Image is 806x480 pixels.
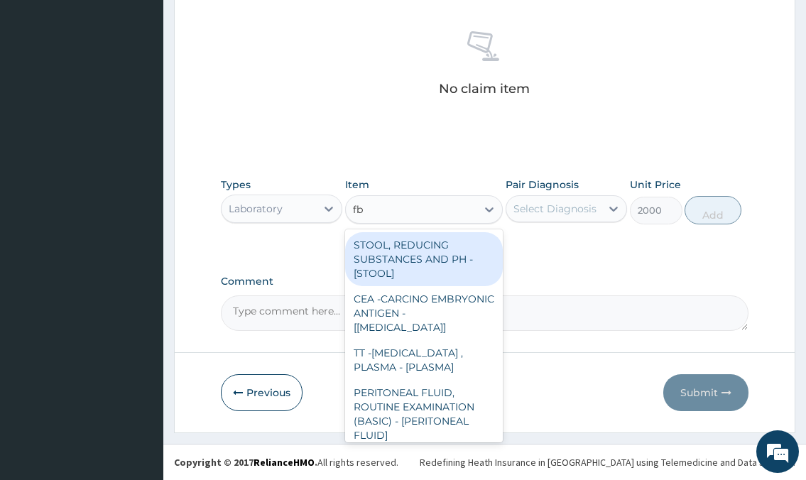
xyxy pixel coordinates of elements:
div: Redefining Heath Insurance in [GEOGRAPHIC_DATA] using Telemedicine and Data Science! [420,455,795,469]
div: CEA -CARCINO EMBRYONIC ANTIGEN - [[MEDICAL_DATA]] [345,286,503,340]
div: PERITONEAL FLUID, ROUTINE EXAMINATION (BASIC) - [PERITONEAL FLUID] [345,380,503,448]
span: We're online! [82,148,196,291]
div: Chat with us now [74,80,239,98]
p: No claim item [439,82,530,96]
button: Previous [221,374,303,411]
label: Types [221,179,251,191]
label: Comment [221,276,748,288]
label: Unit Price [630,178,681,192]
div: Select Diagnosis [513,202,597,216]
button: Submit [663,374,748,411]
div: STOOL, REDUCING SUBSTANCES AND PH - [STOOL] [345,232,503,286]
label: Item [345,178,369,192]
strong: Copyright © 2017 . [174,456,317,469]
button: Add [685,196,741,224]
div: Minimize live chat window [233,7,267,41]
textarea: Type your message and hit 'Enter' [7,325,271,375]
footer: All rights reserved. [163,444,806,480]
div: Laboratory [229,202,283,216]
img: d_794563401_company_1708531726252_794563401 [26,71,58,107]
div: TT -[MEDICAL_DATA] , PLASMA - [PLASMA] [345,340,503,380]
a: RelianceHMO [254,456,315,469]
label: Pair Diagnosis [506,178,579,192]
